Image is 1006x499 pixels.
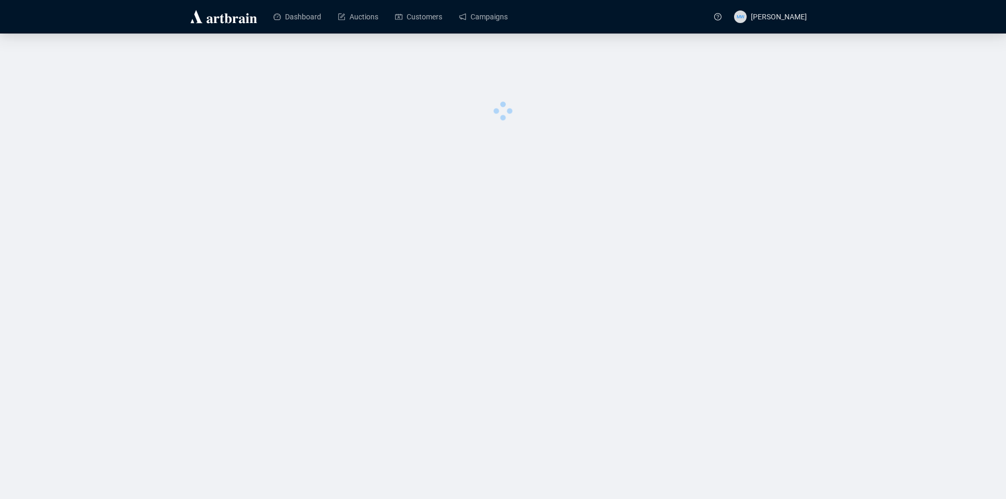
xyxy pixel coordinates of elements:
[274,3,321,30] a: Dashboard
[751,13,807,21] span: [PERSON_NAME]
[189,8,259,25] img: logo
[338,3,378,30] a: Auctions
[737,13,745,20] span: MW
[459,3,508,30] a: Campaigns
[714,13,721,20] span: question-circle
[395,3,442,30] a: Customers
